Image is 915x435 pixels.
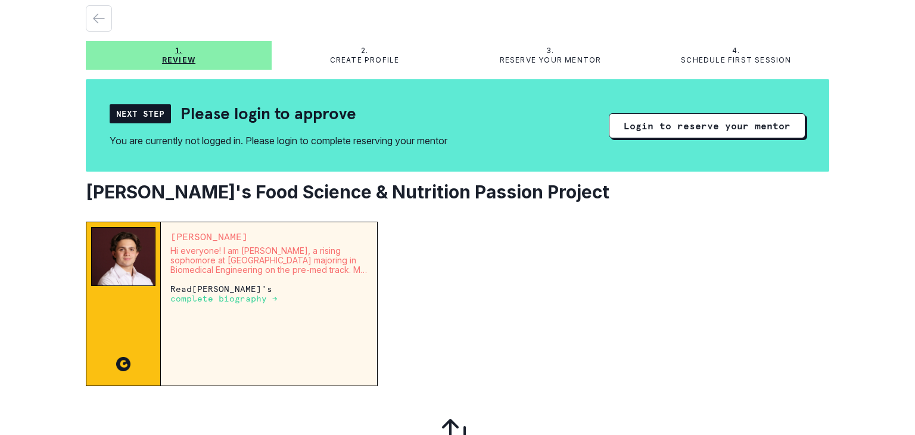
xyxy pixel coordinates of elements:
h2: [PERSON_NAME]'s Food Science & Nutrition Passion Project [86,181,829,203]
h2: Please login to approve [180,103,356,124]
div: Next Step [110,104,171,123]
img: Mentor Image [91,227,155,286]
p: [PERSON_NAME] [170,232,368,241]
p: Schedule first session [681,55,791,65]
div: You are currently not logged in. Please login to complete reserving your mentor [110,133,447,148]
a: complete biography → [170,293,278,303]
p: Reserve your mentor [500,55,602,65]
img: CC image [116,357,130,371]
p: Review [162,55,195,65]
p: 1. [175,46,182,55]
p: Create profile [330,55,400,65]
p: 2. [361,46,368,55]
p: Read [PERSON_NAME] 's [170,284,368,303]
button: Login to reserve your mentor [609,113,805,138]
p: 3. [546,46,554,55]
p: 4. [732,46,740,55]
p: complete biography → [170,294,278,303]
p: Hi everyone! I am [PERSON_NAME], a rising sophomore at [GEOGRAPHIC_DATA] majoring in Biomedical E... [170,246,368,275]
